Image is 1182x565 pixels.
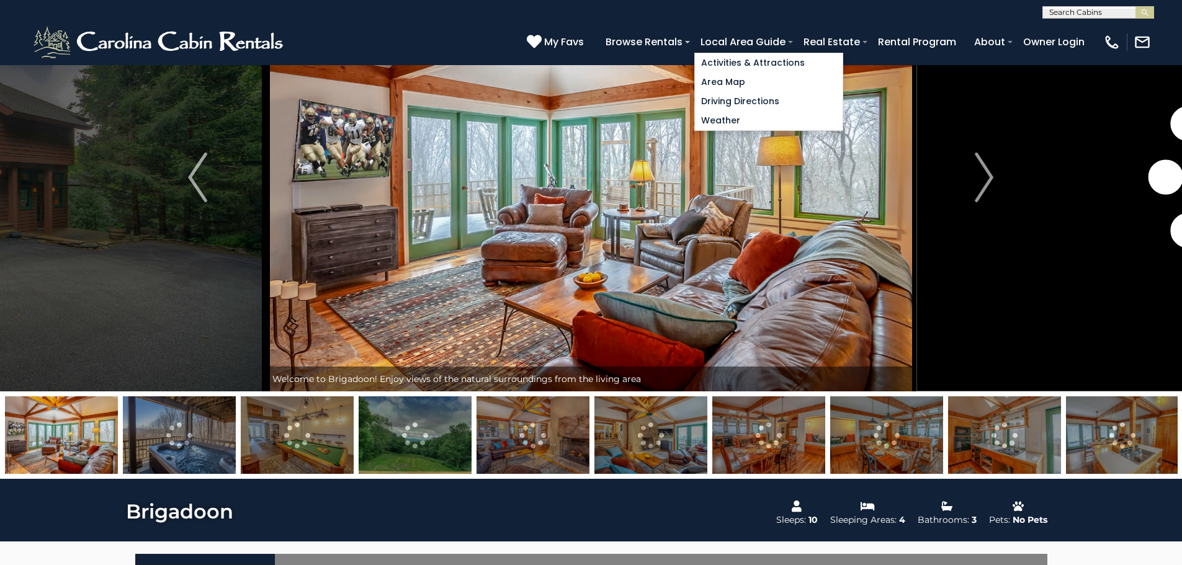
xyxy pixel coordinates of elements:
img: 163263627 [712,396,825,474]
img: 163263628 [594,396,707,474]
a: About [968,31,1011,53]
div: Welcome to Brigadoon! Enjoy views of the natural surroundings from the living area [266,367,916,391]
img: 163263633 [948,396,1061,474]
img: 163263660 [359,396,472,474]
a: Weather [695,111,843,130]
img: phone-regular-white.png [1103,33,1121,51]
img: White-1-2.png [31,24,289,61]
img: arrow [188,153,207,202]
img: arrow [975,153,993,202]
img: 163263658 [830,396,943,474]
img: 163263654 [477,396,589,474]
a: Rental Program [872,31,962,53]
img: 163263661 [5,396,118,474]
a: Local Area Guide [694,31,792,53]
span: My Favs [544,34,584,50]
a: Activities & Attractions [695,53,843,73]
img: 163263652 [123,396,236,474]
a: Owner Login [1017,31,1091,53]
a: My Favs [527,34,587,50]
a: Real Estate [797,31,866,53]
img: mail-regular-white.png [1134,33,1151,51]
img: 163263655 [1066,396,1179,474]
img: 163263625 [241,396,354,474]
a: Driving Directions [695,92,843,111]
a: Browse Rentals [599,31,689,53]
a: Area Map [695,73,843,92]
